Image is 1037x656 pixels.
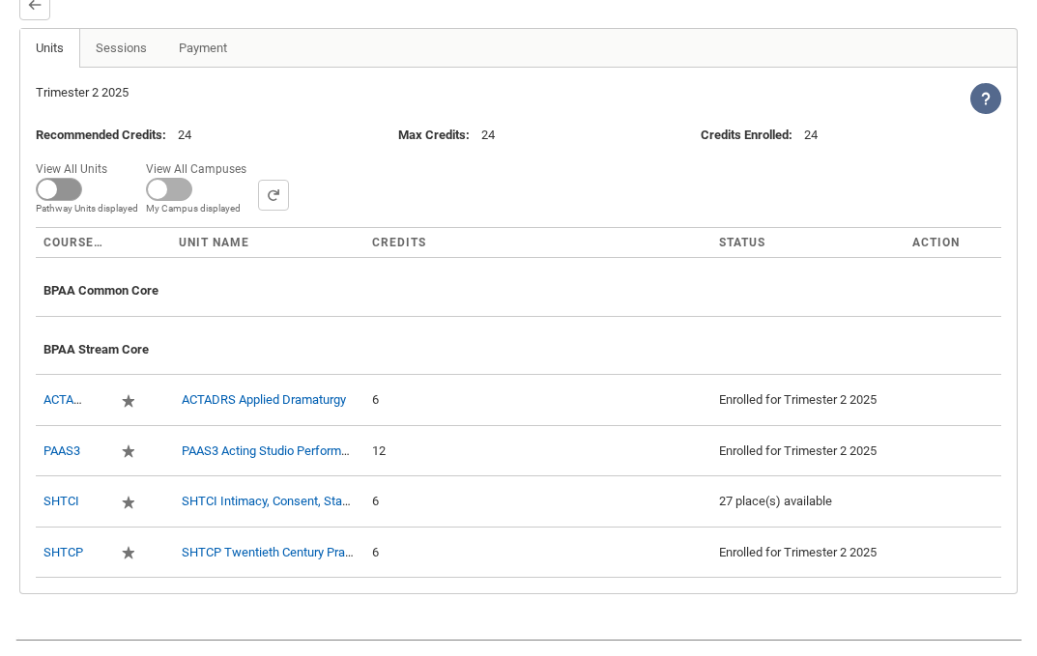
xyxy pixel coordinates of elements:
div: SHTCP [43,535,105,570]
span: : [398,128,481,142]
span: Status [719,236,765,249]
div: SHTCI [43,484,105,519]
c-enrollment-wizard-course-cell: 6 [372,392,379,407]
div: Enrolled for Trimester 2 2025 [719,390,897,410]
a: Sessions [79,29,163,68]
div: Required [121,492,134,512]
div: Enrolled for Trimester 2 2025 [719,442,897,461]
lightning-formatted-text: Credits Enrolled [701,128,789,142]
lightning-icon: View Help [970,83,1001,115]
span: Unit Name [179,236,249,249]
span: View All Campuses [146,157,254,178]
span: : [701,128,804,142]
c-enrollment-wizard-course-cell: 12 [372,443,386,458]
div: Required [121,543,134,563]
span: Credits [372,236,426,249]
a: SHTCI Intimacy, Consent, Stage Combat [182,494,401,508]
div: SHTCI Intimacy, Consent, Stage Combat [179,492,357,511]
div: 6 [372,543,705,562]
div: ACTADRS [43,383,105,417]
lightning-formatted-text: 24 [804,128,818,142]
a: PAAS3 [43,443,80,458]
a: SHTCP Twentieth Century Practice [182,545,372,559]
span: Pathway Units displayed [36,201,138,215]
lightning-formatted-text: Recommended Credits [36,128,162,142]
img: REDU_GREY_LINE [15,631,1022,648]
c-enrollment-wizard-course-cell: 6 [372,545,379,559]
lightning-formatted-text: 24 [481,128,495,142]
span: : [36,128,178,142]
div: Enrolled for Trimester 2 2025 [719,543,897,562]
a: PAAS3 Acting Studio Performance [182,443,368,458]
div: 27 place(s) available [719,492,897,511]
button: Search [258,180,289,211]
div: PAAS3 Acting Studio Performance [179,442,357,461]
a: ACTADRS Applied Dramaturgy [182,392,346,407]
span: BPAA Common Core [43,283,158,298]
div: Required [121,390,134,411]
div: Required [121,442,134,462]
span: Action [912,236,960,249]
a: SHTCP [43,545,83,559]
a: SHTCI [43,494,79,508]
lightning-formatted-text: Max Credits [398,128,466,142]
a: Units [20,29,80,68]
div: 6 [372,390,705,410]
div: PAAS3 [43,434,105,469]
div: ACTADRS Applied Dramaturgy [179,390,357,410]
a: Payment [162,29,244,68]
span: My Campus displayed [146,201,254,215]
div: Trimester 2 2025 [36,83,519,102]
span: View Help [970,90,1001,104]
span: Course ID [43,236,111,249]
lightning-formatted-text: 24 [178,128,191,142]
span: BPAA Stream Core [43,342,149,357]
div: 6 [372,492,705,511]
a: ACTADRS [43,392,98,407]
c-enrollment-wizard-course-cell: 6 [372,494,379,508]
div: 12 [372,442,705,461]
div: SHTCP Twentieth Century Practice [179,543,357,562]
span: View All Units [36,157,115,178]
